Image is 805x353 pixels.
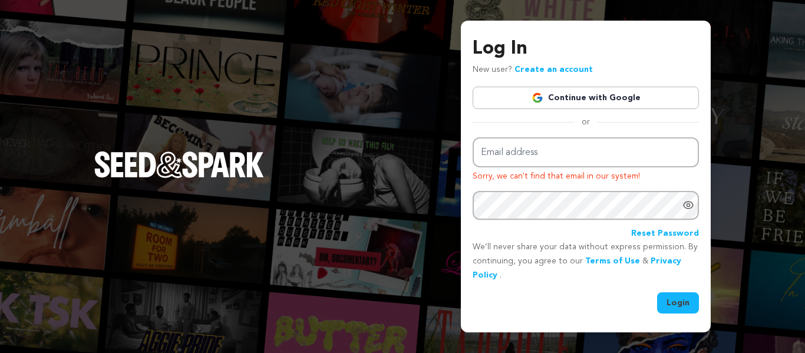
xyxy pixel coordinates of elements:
[514,65,593,74] a: Create an account
[473,35,699,63] h3: Log In
[657,292,699,314] button: Login
[473,137,699,167] input: Email address
[532,92,543,104] img: Google logo
[585,257,640,265] a: Terms of Use
[473,240,699,282] p: We’ll never share your data without express permission. By continuing, you agree to our & .
[575,116,597,128] span: or
[94,151,264,177] img: Seed&Spark Logo
[631,227,699,241] a: Reset Password
[473,257,681,279] a: Privacy Policy
[473,87,699,109] a: Continue with Google
[682,199,694,211] a: Show password as plain text. Warning: this will display your password on the screen.
[473,63,593,77] p: New user?
[94,151,264,201] a: Seed&Spark Homepage
[473,170,699,184] p: Sorry, we can't find that email in our system!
